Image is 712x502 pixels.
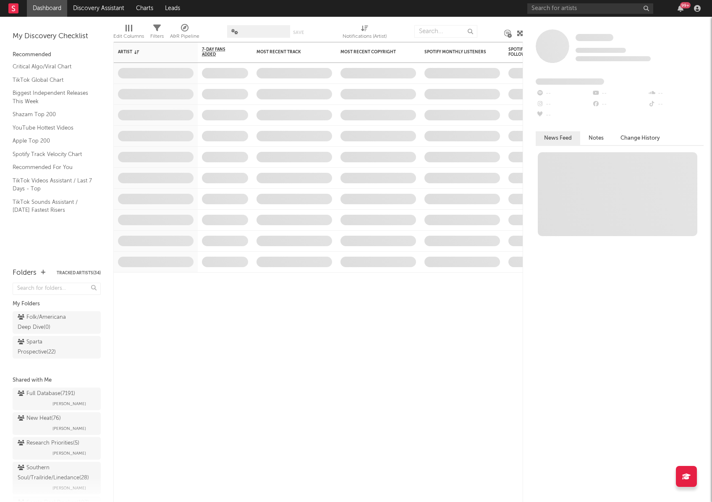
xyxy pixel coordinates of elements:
[414,25,477,38] input: Search...
[18,312,77,333] div: Folk/Americana Deep Dive ( 0 )
[18,337,77,357] div: Sparta Prospective ( 22 )
[52,424,86,434] span: [PERSON_NAME]
[648,88,704,99] div: --
[680,2,691,8] div: 99 +
[13,311,101,334] a: Folk/Americana Deep Dive(0)
[648,99,704,110] div: --
[57,271,101,275] button: Tracked Artists(34)
[13,388,101,410] a: Full Database(7191)[PERSON_NAME]
[576,34,613,41] span: Some Artist
[118,49,181,55] div: Artist
[13,31,101,42] div: My Discovery Checklist
[170,31,199,42] div: A&R Pipeline
[508,47,538,57] div: Spotify Followers
[170,21,199,45] div: A&R Pipeline
[13,75,92,85] a: TikTok Global Chart
[150,31,164,42] div: Filters
[18,389,75,399] div: Full Database ( 7191 )
[52,399,86,409] span: [PERSON_NAME]
[113,31,144,42] div: Edit Columns
[536,78,604,85] span: Fans Added by Platform
[612,131,668,145] button: Change History
[576,48,626,53] span: Tracking Since: [DATE]
[536,88,592,99] div: --
[536,131,580,145] button: News Feed
[13,123,92,133] a: YouTube Hottest Videos
[678,5,683,12] button: 99+
[113,21,144,45] div: Edit Columns
[527,3,653,14] input: Search for artists
[536,99,592,110] div: --
[18,414,61,424] div: New Heat ( 76 )
[18,463,94,483] div: Southern Soul/Trailride/Linedance ( 28 )
[536,110,592,121] div: --
[13,375,101,385] div: Shared with Me
[576,34,613,42] a: Some Artist
[13,412,101,435] a: New Heat(76)[PERSON_NAME]
[13,283,101,295] input: Search for folders...
[13,176,92,193] a: TikTok Videos Assistant / Last 7 Days - Top
[13,198,92,215] a: TikTok Sounds Assistant / [DATE] Fastest Risers
[52,448,86,458] span: [PERSON_NAME]
[13,462,101,494] a: Southern Soul/Trailride/Linedance(28)[PERSON_NAME]
[13,88,92,106] a: Biggest Independent Releases This Week
[580,131,612,145] button: Notes
[592,88,647,99] div: --
[592,99,647,110] div: --
[13,150,92,159] a: Spotify Track Velocity Chart
[13,437,101,460] a: Research Priorities(5)[PERSON_NAME]
[340,49,403,55] div: Most Recent Copyright
[52,483,86,493] span: [PERSON_NAME]
[576,56,651,61] span: 0 fans last week
[293,30,304,35] button: Save
[13,62,92,71] a: Critical Algo/Viral Chart
[13,299,101,309] div: My Folders
[13,110,92,119] a: Shazam Top 200
[424,49,487,55] div: Spotify Monthly Listeners
[13,163,92,172] a: Recommended For You
[202,47,236,57] span: 7-Day Fans Added
[257,49,319,55] div: Most Recent Track
[13,50,101,60] div: Recommended
[13,136,92,146] a: Apple Top 200
[343,31,387,42] div: Notifications (Artist)
[150,21,164,45] div: Filters
[343,21,387,45] div: Notifications (Artist)
[18,438,79,448] div: Research Priorities ( 5 )
[13,336,101,359] a: Sparta Prospective(22)
[13,268,37,278] div: Folders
